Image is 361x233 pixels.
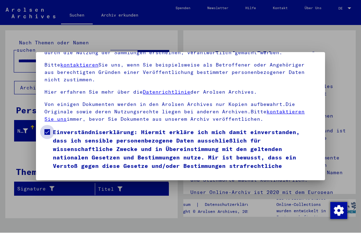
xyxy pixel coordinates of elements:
[44,89,316,96] p: Hier erfahren Sie mehr über die der Arolsen Archives.
[44,62,316,84] p: Bitte Sie uns, wenn Sie beispielsweise als Betroffener oder Angehöriger aus berechtigten Gründen ...
[330,202,347,219] div: Change consent
[44,101,316,123] p: Von einigen Dokumenten werden in den Arolsen Archives nur Kopien aufbewahrt.Die Originale sowie d...
[143,89,190,95] a: Datenrichtlinie
[53,128,316,179] span: Einverständniserklärung: Hiermit erkläre ich mich damit einverstanden, dass ich sensible personen...
[60,62,98,68] a: kontaktieren
[44,109,305,122] a: kontaktieren Sie uns
[330,202,347,219] img: Change consent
